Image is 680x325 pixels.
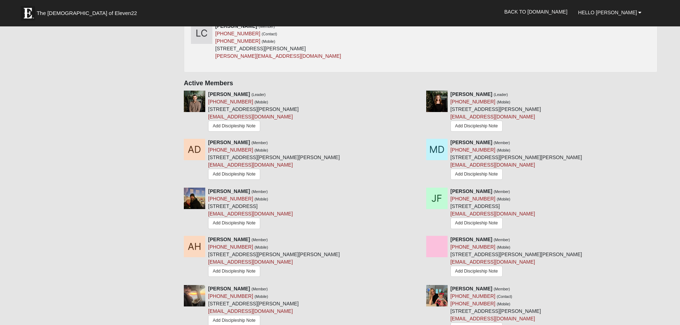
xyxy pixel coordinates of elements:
[255,148,268,152] small: (Mobile)
[450,169,503,180] a: Add Discipleship Note
[494,92,508,97] small: (Leader)
[208,218,260,229] a: Add Discipleship Note
[450,139,582,183] div: [STREET_ADDRESS][PERSON_NAME][PERSON_NAME]
[208,169,260,180] a: Add Discipleship Note
[497,245,510,249] small: (Mobile)
[255,245,268,249] small: (Mobile)
[450,244,495,250] a: [PHONE_NUMBER]
[208,162,293,168] a: [EMAIL_ADDRESS][DOMAIN_NAME]
[497,294,512,299] small: (Contact)
[208,196,253,202] a: [PHONE_NUMBER]
[450,162,535,168] a: [EMAIL_ADDRESS][DOMAIN_NAME]
[255,100,268,104] small: (Mobile)
[215,53,341,59] a: [PERSON_NAME][EMAIL_ADDRESS][DOMAIN_NAME]
[262,39,275,44] small: (Mobile)
[251,287,268,291] small: (Member)
[450,259,535,265] a: [EMAIL_ADDRESS][DOMAIN_NAME]
[208,266,260,277] a: Add Discipleship Note
[262,32,277,36] small: (Contact)
[450,293,495,299] a: [PHONE_NUMBER]
[208,211,293,217] a: [EMAIL_ADDRESS][DOMAIN_NAME]
[255,197,268,201] small: (Mobile)
[251,238,268,242] small: (Member)
[215,22,341,60] div: [STREET_ADDRESS][PERSON_NAME]
[497,197,510,201] small: (Mobile)
[578,10,637,15] span: Hello [PERSON_NAME]
[450,218,503,229] a: Add Discipleship Note
[573,4,647,21] a: Hello [PERSON_NAME]
[450,139,492,145] strong: [PERSON_NAME]
[208,244,253,250] a: [PHONE_NUMBER]
[208,286,250,291] strong: [PERSON_NAME]
[251,189,268,194] small: (Member)
[450,91,541,133] div: [STREET_ADDRESS][PERSON_NAME]
[450,301,495,306] a: [PHONE_NUMBER]
[450,237,492,242] strong: [PERSON_NAME]
[208,237,250,242] strong: [PERSON_NAME]
[450,188,535,230] div: [STREET_ADDRESS]
[184,80,658,87] h4: Active Members
[37,10,137,17] span: The [DEMOGRAPHIC_DATA] of Eleven22
[208,188,293,230] div: [STREET_ADDRESS]
[208,293,253,299] a: [PHONE_NUMBER]
[450,196,495,202] a: [PHONE_NUMBER]
[494,141,510,145] small: (Member)
[21,6,35,20] img: Eleven22 logo
[208,308,293,314] a: [EMAIL_ADDRESS][DOMAIN_NAME]
[17,2,160,20] a: The [DEMOGRAPHIC_DATA] of Eleven22
[450,114,535,120] a: [EMAIL_ADDRESS][DOMAIN_NAME]
[255,294,268,299] small: (Mobile)
[208,121,260,132] a: Add Discipleship Note
[208,114,293,120] a: [EMAIL_ADDRESS][DOMAIN_NAME]
[450,91,492,97] strong: [PERSON_NAME]
[494,238,510,242] small: (Member)
[251,92,266,97] small: (Leader)
[494,287,510,291] small: (Member)
[497,302,510,306] small: (Mobile)
[208,139,340,183] div: [STREET_ADDRESS][PERSON_NAME][PERSON_NAME]
[499,3,573,21] a: Back to [DOMAIN_NAME]
[450,121,503,132] a: Add Discipleship Note
[450,236,582,280] div: [STREET_ADDRESS][PERSON_NAME][PERSON_NAME]
[450,286,492,291] strong: [PERSON_NAME]
[450,211,535,217] a: [EMAIL_ADDRESS][DOMAIN_NAME]
[208,236,340,280] div: [STREET_ADDRESS][PERSON_NAME][PERSON_NAME]
[208,188,250,194] strong: [PERSON_NAME]
[497,100,510,104] small: (Mobile)
[208,139,250,145] strong: [PERSON_NAME]
[450,99,495,105] a: [PHONE_NUMBER]
[215,31,260,36] a: [PHONE_NUMBER]
[208,91,250,97] strong: [PERSON_NAME]
[494,189,510,194] small: (Member)
[450,147,495,153] a: [PHONE_NUMBER]
[208,147,253,153] a: [PHONE_NUMBER]
[208,259,293,265] a: [EMAIL_ADDRESS][DOMAIN_NAME]
[208,99,253,105] a: [PHONE_NUMBER]
[450,188,492,194] strong: [PERSON_NAME]
[497,148,510,152] small: (Mobile)
[450,266,503,277] a: Add Discipleship Note
[208,91,299,133] div: [STREET_ADDRESS][PERSON_NAME]
[251,141,268,145] small: (Member)
[215,38,260,44] a: [PHONE_NUMBER]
